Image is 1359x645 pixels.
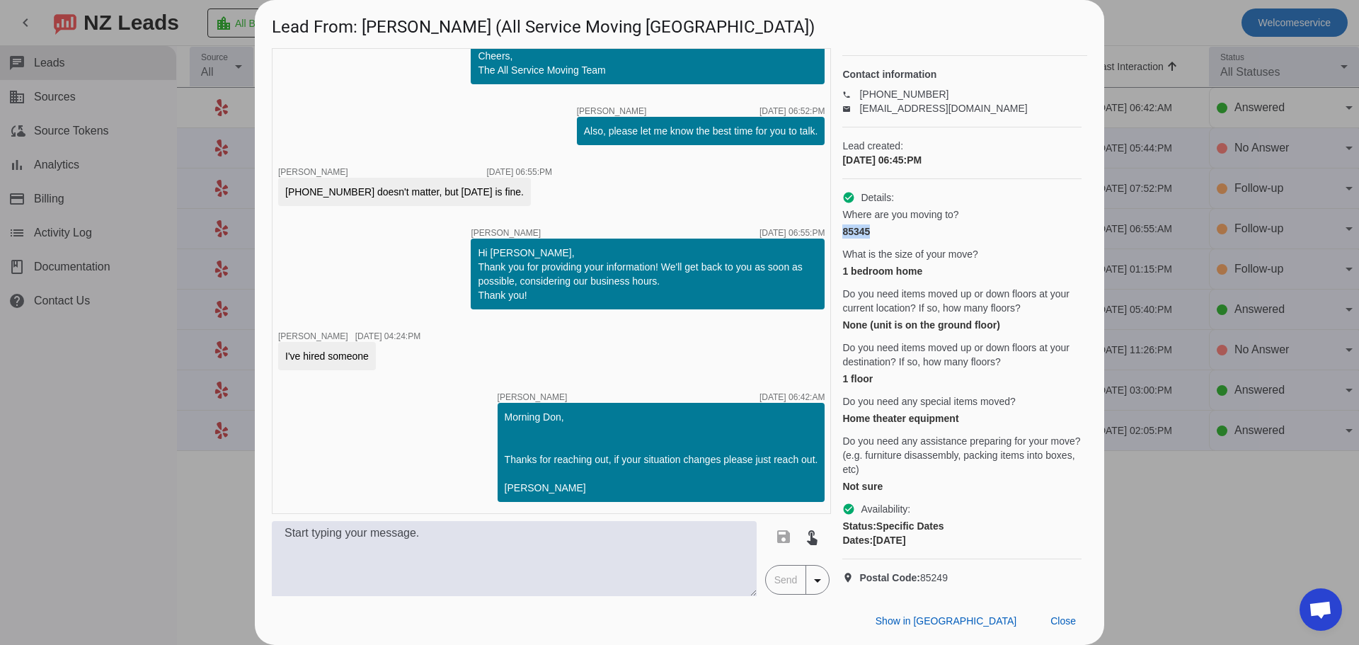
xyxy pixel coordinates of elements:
[842,105,859,112] mat-icon: email
[498,393,568,401] span: [PERSON_NAME]
[859,89,948,100] a: [PHONE_NUMBER]
[859,572,920,583] strong: Postal Code:
[803,528,820,545] mat-icon: touch_app
[1050,615,1076,627] span: Close
[842,341,1082,369] span: Do you need items moved up or down floors at your destination? If so, how many floors?
[471,229,541,237] span: [PERSON_NAME]
[842,139,1082,153] span: Lead created:
[577,107,647,115] span: [PERSON_NAME]
[842,247,977,261] span: What is the size of your move?
[859,103,1027,114] a: [EMAIL_ADDRESS][DOMAIN_NAME]
[859,571,948,585] span: 85249
[842,434,1082,476] span: Do you need any assistance preparing for your move? (e.g. furniture disassembly, packing items in...
[861,502,910,516] span: Availability:
[285,185,524,199] div: [PHONE_NUMBER] doesn't matter, but [DATE] is fine.
[842,153,1082,167] div: [DATE] 06:45:PM
[584,124,818,138] div: Also, please let me know the best time for you to talk.​
[842,535,873,546] strong: Dates:
[842,287,1082,315] span: Do you need items moved up or down floors at your current location? If so, how many floors?
[759,107,825,115] div: [DATE] 06:52:PM
[278,167,348,177] span: [PERSON_NAME]
[842,479,1082,493] div: Not sure
[842,519,1082,533] div: Specific Dates
[842,207,958,222] span: Where are you moving to?
[478,246,818,302] div: Hi [PERSON_NAME], Thank you for providing your information! We'll get back to you as soon as poss...
[1300,588,1342,631] div: Open chat
[278,331,348,341] span: [PERSON_NAME]
[842,91,859,98] mat-icon: phone
[876,615,1016,627] span: Show in [GEOGRAPHIC_DATA]
[842,191,855,204] mat-icon: check_circle
[861,190,894,205] span: Details:
[842,264,1082,278] div: 1 bedroom home
[1039,608,1087,634] button: Close
[759,229,825,237] div: [DATE] 06:55:PM
[842,503,855,515] mat-icon: check_circle
[842,67,1082,81] h4: Contact information
[759,393,825,401] div: [DATE] 06:42:AM
[842,372,1082,386] div: 1 floor
[842,224,1082,239] div: 85345
[809,572,826,589] mat-icon: arrow_drop_down
[842,318,1082,332] div: None (unit is on the ground floor)
[864,608,1028,634] button: Show in [GEOGRAPHIC_DATA]
[842,572,859,583] mat-icon: location_on
[842,394,1015,409] span: Do you need any special items moved?
[285,349,369,363] div: I've hired someone
[487,168,552,176] div: [DATE] 06:55:PM
[355,332,420,341] div: [DATE] 04:24:PM
[842,411,1082,426] div: Home theater equipment
[842,520,876,532] strong: Status:
[842,533,1082,547] div: [DATE]
[505,410,818,495] div: Morning Don, Thanks for reaching out, if your situation changes please just reach out. [PERSON_NAME]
